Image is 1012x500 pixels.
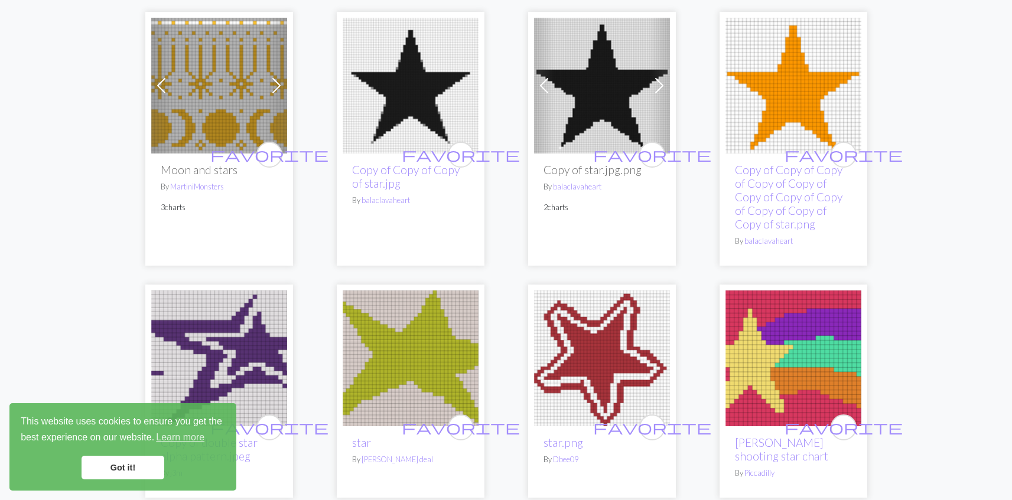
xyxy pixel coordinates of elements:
[553,455,578,464] a: Dbee09
[9,403,236,491] div: cookieconsent
[352,163,460,190] a: Copy of Copy of Copy of star.jpg
[593,143,711,166] i: favourite
[402,416,520,439] i: favourite
[151,79,287,90] a: Moon and stars
[151,351,287,362] a: double star alpha pattern.jpeg
[735,468,852,479] p: By
[735,436,828,463] a: [PERSON_NAME] shooting star chart
[170,182,224,191] a: MartiniMonsters
[343,351,479,362] a: star
[553,182,601,191] a: balaclavaheart
[639,142,665,168] button: favourite
[593,418,711,436] span: favorite
[402,418,520,436] span: favorite
[256,142,282,168] button: favourite
[154,429,206,446] a: learn more about cookies
[161,163,278,177] h2: Moon and stars
[735,236,852,247] p: By
[352,436,371,449] a: star
[352,195,469,206] p: By
[725,290,861,426] img: mabel pines shooting star
[362,455,433,464] a: [PERSON_NAME] deal
[534,351,670,362] a: star.png
[534,290,670,426] img: star.png
[544,163,660,177] h2: Copy of star.jpg.png
[785,418,903,436] span: favorite
[82,456,164,479] a: dismiss cookie message
[534,18,670,153] img: star.jpg.png
[544,181,660,192] p: By
[534,79,670,90] a: star.jpg.png
[402,145,520,164] span: favorite
[785,143,903,166] i: favourite
[210,143,328,166] i: favourite
[725,18,861,153] img: star.png
[593,145,711,164] span: favorite
[343,290,479,426] img: star
[343,18,479,153] img: star.jpg
[735,163,842,231] a: Copy of Copy of Copy of Copy of Copy of Copy of Copy of Copy of Copy of Copy of Copy of star.png
[402,143,520,166] i: favourite
[725,351,861,362] a: mabel pines shooting star
[544,454,660,465] p: By
[639,414,665,440] button: favourite
[161,202,278,213] p: 3 charts
[151,290,287,426] img: double star alpha pattern.jpeg
[744,468,775,478] a: Piccadilly
[161,181,278,192] p: By
[448,142,474,168] button: favourite
[831,142,857,168] button: favourite
[343,79,479,90] a: star.jpg
[744,236,793,246] a: balaclavaheart
[210,418,328,436] span: favorite
[544,436,583,449] a: star.png
[362,195,410,205] a: balaclavaheart
[785,145,903,164] span: favorite
[210,416,328,439] i: favourite
[785,416,903,439] i: favourite
[544,202,660,213] p: 2 charts
[593,416,711,439] i: favourite
[831,414,857,440] button: favourite
[352,454,469,465] p: By
[151,18,287,153] img: Moon and stars
[448,414,474,440] button: favourite
[210,145,328,164] span: favorite
[256,414,282,440] button: favourite
[21,414,225,446] span: This website uses cookies to ensure you get the best experience on our website.
[725,79,861,90] a: star.png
